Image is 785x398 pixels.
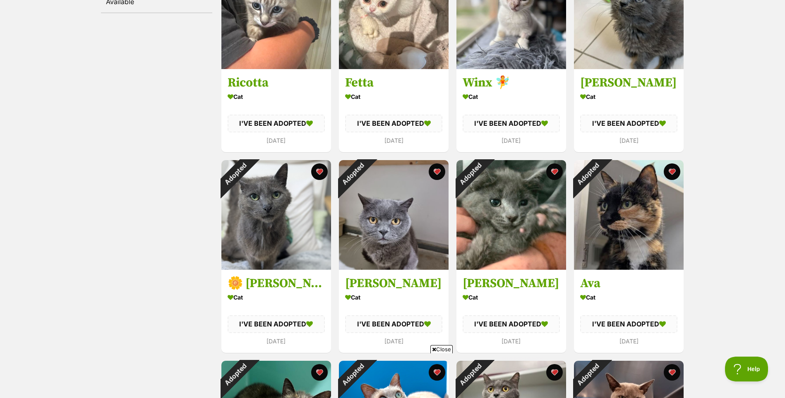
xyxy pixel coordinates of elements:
[580,291,677,303] div: Cat
[574,62,684,71] a: Adopted
[228,276,325,291] h3: 🌼 [PERSON_NAME] 5696 🌼
[311,163,328,180] button: favourite
[228,135,325,146] div: [DATE]
[328,149,377,199] div: Adopted
[580,75,677,91] h3: [PERSON_NAME]
[463,91,560,103] div: Cat
[345,91,442,103] div: Cat
[429,163,445,180] button: favourite
[456,269,566,352] a: [PERSON_NAME] Cat I'VE BEEN ADOPTED [DATE] favourite
[664,364,680,381] button: favourite
[580,135,677,146] div: [DATE]
[463,291,560,303] div: Cat
[221,269,331,352] a: 🌼 [PERSON_NAME] 5696 🌼 Cat I'VE BEEN ADOPTED [DATE] favourite
[546,163,563,180] button: favourite
[339,69,449,152] a: Fetta Cat I'VE BEEN ADOPTED [DATE] favourite
[345,315,442,333] div: I'VE BEEN ADOPTED
[456,160,566,270] img: Simon
[228,336,325,347] div: [DATE]
[228,115,325,132] div: I'VE BEEN ADOPTED
[580,276,677,291] h3: Ava
[725,357,768,381] iframe: Help Scout Beacon - Open
[456,69,566,152] a: Winx 🧚 Cat I'VE BEEN ADOPTED [DATE] favourite
[228,75,325,91] h3: Ricotta
[345,276,442,291] h3: [PERSON_NAME]
[445,149,495,199] div: Adopted
[221,160,331,270] img: 🌼 Esmerelda 5696 🌼
[210,149,259,199] div: Adopted
[221,62,331,71] a: Adopted
[228,315,325,333] div: I'VE BEEN ADOPTED
[546,364,563,381] button: favourite
[456,62,566,71] a: Adopted
[463,315,560,333] div: I'VE BEEN ADOPTED
[228,91,325,103] div: Cat
[456,263,566,271] a: Adopted
[574,160,684,270] img: Ava
[339,62,449,71] a: Adopted
[574,263,684,271] a: Adopted
[345,135,442,146] div: [DATE]
[242,357,543,394] iframe: Advertisement
[339,160,449,270] img: Misty
[664,163,680,180] button: favourite
[345,336,442,347] div: [DATE]
[463,115,560,132] div: I'VE BEEN ADOPTED
[463,135,560,146] div: [DATE]
[221,263,331,271] a: Adopted
[345,291,442,303] div: Cat
[339,263,449,271] a: Adopted
[574,269,684,352] a: Ava Cat I'VE BEEN ADOPTED [DATE] favourite
[580,315,677,333] div: I'VE BEEN ADOPTED
[580,91,677,103] div: Cat
[345,75,442,91] h3: Fetta
[228,291,325,303] div: Cat
[345,115,442,132] div: I'VE BEEN ADOPTED
[463,336,560,347] div: [DATE]
[563,149,612,199] div: Adopted
[339,269,449,352] a: [PERSON_NAME] Cat I'VE BEEN ADOPTED [DATE] favourite
[580,115,677,132] div: I'VE BEEN ADOPTED
[430,345,453,353] span: Close
[463,75,560,91] h3: Winx 🧚
[221,69,331,152] a: Ricotta Cat I'VE BEEN ADOPTED [DATE] favourite
[574,69,684,152] a: [PERSON_NAME] Cat I'VE BEEN ADOPTED [DATE] favourite
[463,276,560,291] h3: [PERSON_NAME]
[580,336,677,347] div: [DATE]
